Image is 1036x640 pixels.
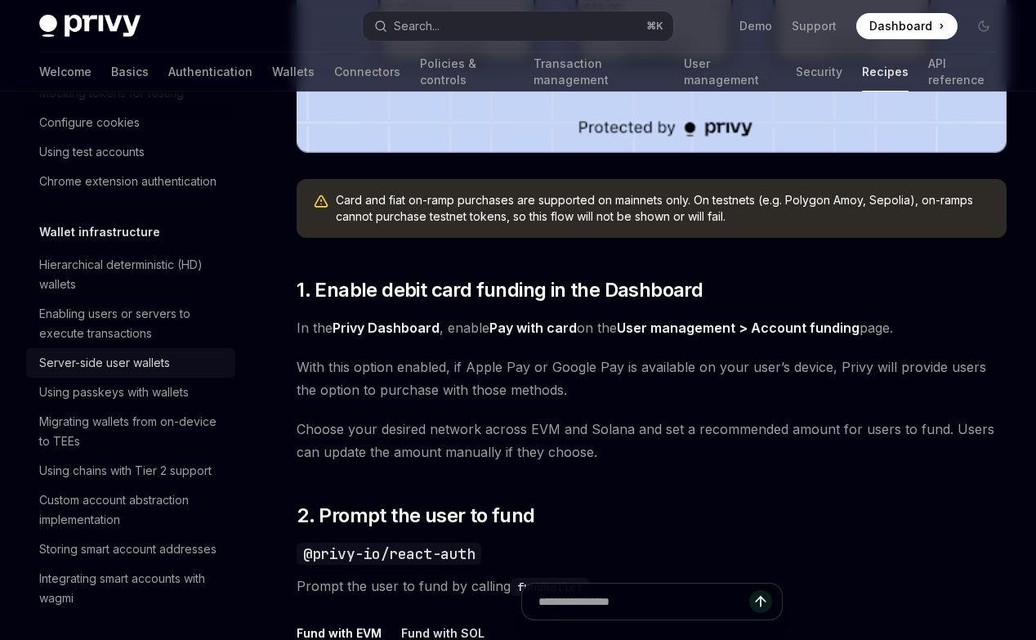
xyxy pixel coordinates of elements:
a: Privy Dashboard [333,320,440,337]
span: With this option enabled, if Apple Pay or Google Pay is available on your user’s device, Privy wi... [297,356,1007,401]
a: Using chains with Tier 2 support [26,456,235,486]
a: User management [684,52,776,92]
a: Wallets [272,52,315,92]
span: ⌘ K [646,20,663,33]
a: Integrating smart accounts with wagmi [26,564,235,613]
a: Custom account abstraction implementation [26,486,235,535]
a: Demo [739,18,772,34]
span: 2. Prompt the user to fund [297,503,534,529]
a: Authentication [168,52,252,92]
span: 1. Enable debit card funding in the Dashboard [297,277,703,303]
a: Enabling users or servers to execute transactions [26,299,235,348]
div: Card and fiat on-ramp purchases are supported on mainnets only. On testnets (e.g. Polygon Amoy, S... [336,192,990,225]
a: Security [796,52,842,92]
button: Open search [363,11,673,41]
h5: Wallet infrastructure [39,222,160,242]
code: @privy-io/react-auth [297,543,481,565]
a: Configure cookies [26,108,235,137]
a: Migrating wallets from on-device to TEEs [26,407,235,456]
a: API reference [928,52,997,92]
span: Dashboard [869,18,932,34]
a: Policies & controls [420,52,514,92]
code: fundWallet [511,578,589,596]
strong: Pay with card [489,320,577,336]
a: Chrome extension authentication [26,167,235,196]
button: Send message [749,590,772,613]
div: Migrating wallets from on-device to TEEs [39,412,226,451]
div: Using chains with Tier 2 support [39,461,212,481]
button: Toggle dark mode [971,13,997,39]
a: Welcome [39,52,92,92]
div: Server-side user wallets [39,353,170,373]
div: Storing smart account addresses [39,539,217,559]
img: dark logo [39,15,141,38]
span: Prompt the user to fund by calling [297,575,1007,597]
div: Search... [394,16,440,36]
div: Integrating smart accounts with wagmi [39,569,226,608]
a: Support [792,18,837,34]
div: Chrome extension authentication [39,172,217,191]
a: Transaction management [534,52,663,92]
a: Hierarchical deterministic (HD) wallets [26,250,235,299]
a: Storing smart account addresses [26,535,235,564]
div: Configure cookies [39,113,140,132]
a: Basics [111,52,149,92]
span: Choose your desired network across EVM and Solana and set a recommended amount for users to fund.... [297,418,1007,463]
div: Using passkeys with wallets [39,383,189,402]
a: Dashboard [856,13,958,39]
span: In the , enable on the page. [297,316,1007,339]
a: Using passkeys with wallets [26,378,235,407]
div: Custom account abstraction implementation [39,490,226,530]
div: Enabling users or servers to execute transactions [39,304,226,343]
a: Server-side user wallets [26,348,235,378]
div: Hierarchical deterministic (HD) wallets [39,255,226,294]
svg: Warning [313,194,329,210]
a: Recipes [862,52,909,92]
strong: User management > Account funding [617,320,860,336]
input: Ask a question... [538,584,749,620]
a: Using test accounts [26,137,235,167]
a: Connectors [334,52,400,92]
div: Using test accounts [39,142,145,162]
